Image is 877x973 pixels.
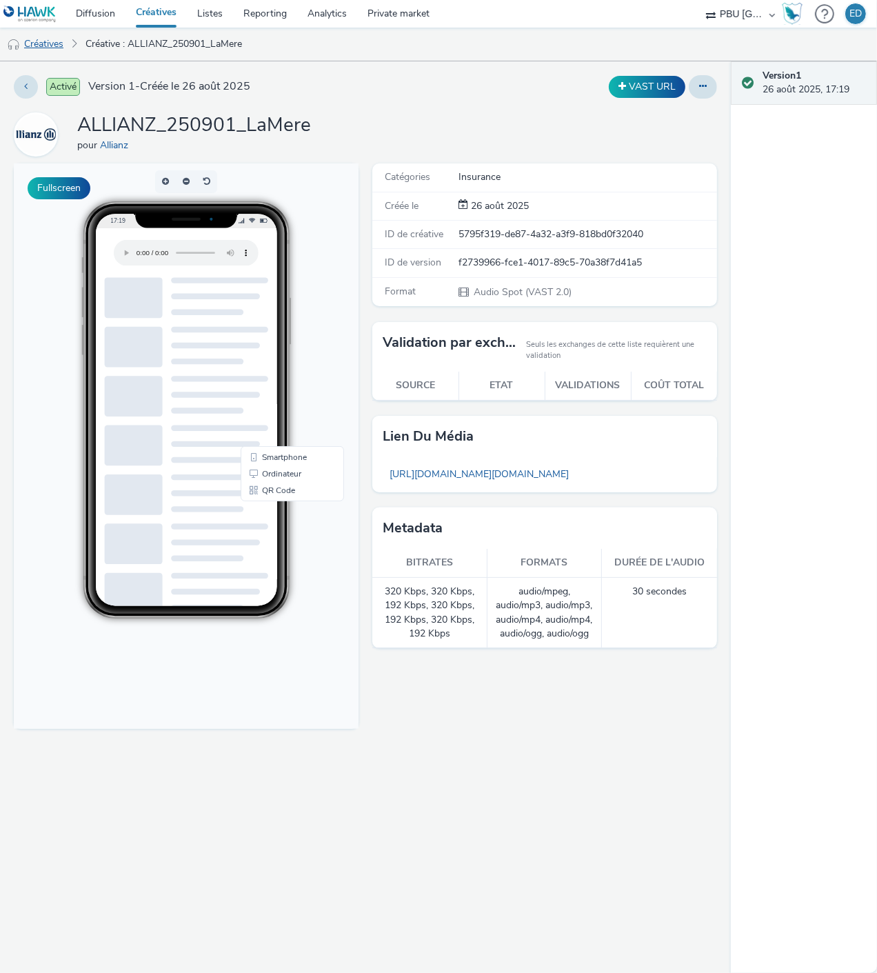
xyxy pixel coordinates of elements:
h3: Validation par exchange [383,332,519,353]
span: ID de créative [385,228,443,241]
div: 26 août 2025, 17:19 [763,69,866,97]
button: Fullscreen [28,177,90,199]
div: Insurance [458,170,716,184]
td: 30 secondes [602,578,717,649]
small: Seuls les exchanges de cette liste requièrent une validation [526,339,707,362]
span: Ordinateur [248,306,288,314]
li: Ordinateur [230,302,327,319]
span: 26 août 2025 [468,199,529,212]
div: Création 26 août 2025, 17:19 [468,199,529,213]
span: Créée le [385,199,419,212]
span: ID de version [385,256,441,269]
span: Activé [46,78,80,96]
th: Durée de l'audio [602,549,717,577]
img: Allianz [16,114,56,154]
th: Bitrates [372,549,487,577]
img: undefined Logo [3,6,57,23]
strong: Version 1 [763,69,801,82]
div: f2739966-fce1-4017-89c5-70a38f7d41a5 [458,256,716,270]
a: Allianz [100,139,134,152]
h3: Metadata [383,518,443,539]
span: Smartphone [248,290,293,298]
span: QR Code [248,323,281,331]
span: Version 1 - Créée le 26 août 2025 [88,79,250,94]
a: Hawk Academy [782,3,808,25]
span: Catégories [385,170,430,183]
th: Formats [487,549,603,577]
h3: Lien du média [383,426,474,447]
img: Hawk Academy [782,3,803,25]
span: Format [385,285,416,298]
li: QR Code [230,319,327,335]
div: 5795f319-de87-4a32-a3f9-818bd0f32040 [458,228,716,241]
a: Allianz [14,128,63,141]
span: 17:19 [97,53,112,61]
span: pour [77,139,100,152]
a: [URL][DOMAIN_NAME][DOMAIN_NAME] [383,461,576,488]
th: Source [372,372,458,400]
span: Audio Spot (VAST 2.0) [472,285,572,299]
td: audio/mpeg, audio/mp3, audio/mp3, audio/mp4, audio/mp4, audio/ogg, audio/ogg [487,578,603,649]
button: VAST URL [609,76,685,98]
div: ED [849,3,862,24]
a: Créative : ALLIANZ_250901_LaMere [79,28,249,61]
th: Etat [458,372,545,400]
td: 320 Kbps, 320 Kbps, 192 Kbps, 320 Kbps, 192 Kbps, 320 Kbps, 192 Kbps [372,578,487,649]
img: audio [7,38,21,52]
th: Validations [545,372,631,400]
div: Dupliquer la créative en un VAST URL [605,76,689,98]
h1: ALLIANZ_250901_LaMere [77,112,311,139]
th: Coût total [631,372,717,400]
li: Smartphone [230,285,327,302]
